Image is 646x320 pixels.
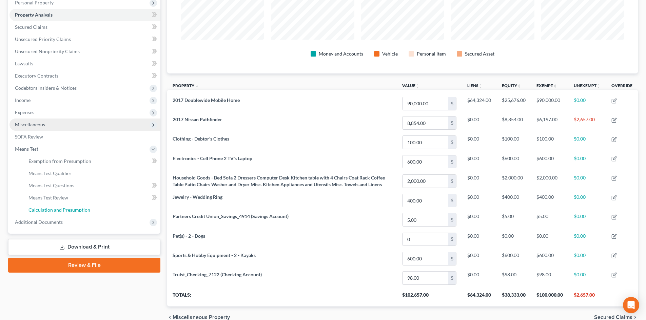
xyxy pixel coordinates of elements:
div: Secured Asset [465,50,494,57]
input: 0.00 [403,213,448,226]
span: Clothing - Debtor's Clothes [173,136,229,142]
td: $5.00 [531,210,568,230]
th: $100,000.00 [531,287,568,306]
div: $ [448,116,456,129]
span: Income [15,97,31,103]
input: 0.00 [403,116,448,129]
td: $0.00 [568,210,606,230]
span: Household Goods - Bed Sofa 2 Dressers Computer Desk Kitchen table with 4 Chairs Coat Rack Coffee ... [173,175,385,187]
a: Valueunfold_more [402,83,419,88]
th: $38,333.00 [496,287,531,306]
span: Jewelry - Wedding Ring [173,194,222,200]
a: Secured Claims [9,21,160,33]
span: Electronics - Cell Phone 2 TV's Laptop [173,155,252,161]
div: $ [448,272,456,284]
a: Review & File [8,258,160,273]
th: Totals: [167,287,397,306]
a: Exemption from Presumption [23,155,160,167]
div: $ [448,136,456,149]
span: Miscellaneous [15,122,45,127]
td: $0.00 [568,249,606,268]
td: $0.00 [568,152,606,171]
a: Means Test Qualifier [23,167,160,179]
input: 0.00 [403,136,448,149]
i: unfold_more [478,84,483,88]
th: Override [606,79,638,94]
span: Unsecured Nonpriority Claims [15,48,80,54]
i: unfold_more [553,84,557,88]
span: Calculation and Presumption [28,207,90,213]
span: Secured Claims [15,24,47,30]
input: 0.00 [403,233,448,246]
td: $0.00 [462,191,496,210]
span: Miscellaneous Property [173,315,230,320]
span: Means Test Qualifier [28,170,72,176]
td: $0.00 [568,94,606,113]
input: 0.00 [403,155,448,168]
td: $0.00 [568,133,606,152]
input: 0.00 [403,194,448,207]
td: $0.00 [462,171,496,191]
div: $ [448,194,456,207]
a: Exemptunfold_more [536,83,557,88]
div: $ [448,252,456,265]
a: Executory Contracts [9,70,160,82]
span: Unsecured Priority Claims [15,36,71,42]
a: Liensunfold_more [467,83,483,88]
th: $2,657.00 [568,287,606,306]
span: Means Test Review [28,195,68,200]
a: Property expand_less [173,83,199,88]
td: $0.00 [462,268,496,287]
div: Money and Accounts [319,50,363,57]
i: expand_less [195,84,199,88]
div: Open Intercom Messenger [623,297,639,313]
td: $98.00 [496,268,531,287]
td: $0.00 [496,230,531,249]
td: $100.00 [496,133,531,152]
td: $90,000.00 [531,94,568,113]
td: $400.00 [531,191,568,210]
div: $ [448,175,456,188]
td: $0.00 [462,249,496,268]
a: Means Test Questions [23,179,160,192]
td: $0.00 [462,210,496,230]
a: Lawsuits [9,58,160,70]
span: Property Analysis [15,12,53,18]
span: Lawsuits [15,61,33,66]
td: $100.00 [531,133,568,152]
i: unfold_more [517,84,521,88]
a: Property Analysis [9,9,160,21]
span: 2017 Doublewide Mobile Home [173,97,240,103]
span: Expenses [15,109,34,115]
span: Exemption from Presumption [28,158,91,164]
td: $0.00 [531,230,568,249]
span: SOFA Review [15,134,43,140]
td: $2,657.00 [568,113,606,133]
td: $98.00 [531,268,568,287]
td: $2,000.00 [531,171,568,191]
td: $0.00 [568,268,606,287]
td: $600.00 [496,249,531,268]
i: unfold_more [596,84,601,88]
span: Additional Documents [15,219,63,225]
a: SOFA Review [9,131,160,143]
span: Truist_Checking_7122 (Checking Account) [173,272,262,277]
td: $600.00 [531,249,568,268]
td: $600.00 [531,152,568,171]
td: $0.00 [462,230,496,249]
span: 2017 Nissan Pathfinder [173,116,222,122]
div: $ [448,97,456,110]
input: 0.00 [403,272,448,284]
td: $6,197.00 [531,113,568,133]
td: $0.00 [462,113,496,133]
span: Means Test [15,146,38,152]
a: Unexemptunfold_more [574,83,601,88]
th: $102,657.00 [397,287,462,306]
td: $0.00 [568,230,606,249]
input: 0.00 [403,97,448,110]
span: Codebtors Insiders & Notices [15,85,77,91]
td: $0.00 [568,191,606,210]
td: $400.00 [496,191,531,210]
span: Sports & Hobby Equipment - 2 - Kayaks [173,252,256,258]
input: 0.00 [403,252,448,265]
